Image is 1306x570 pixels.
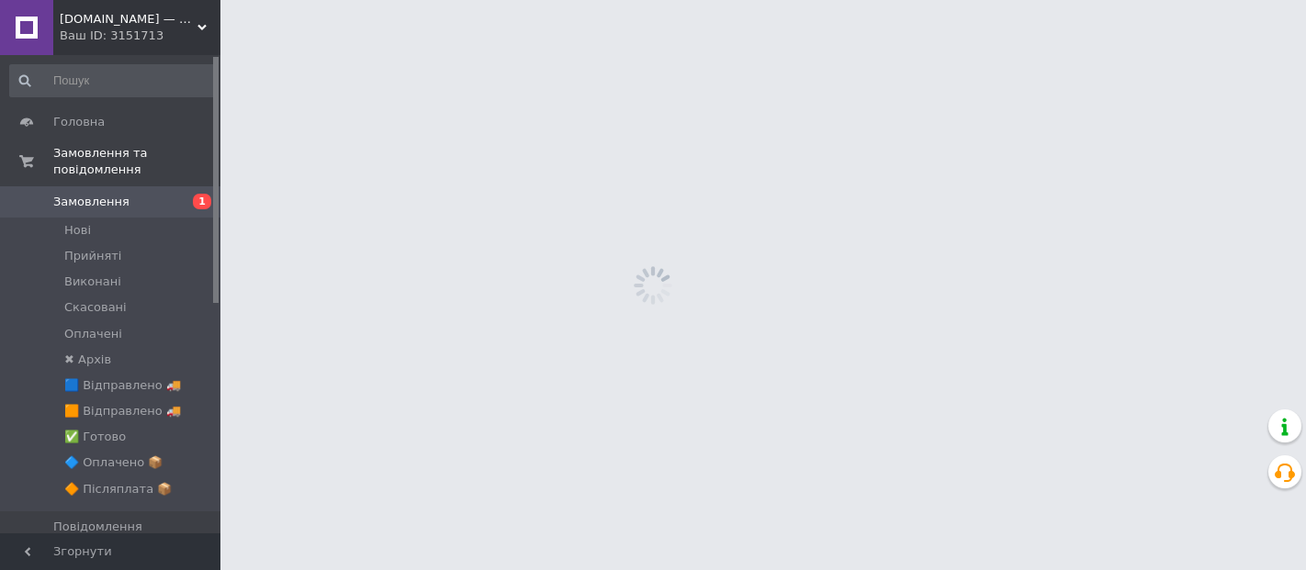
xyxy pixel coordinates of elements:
[193,194,211,209] span: 1
[64,403,181,419] span: 🟧 Відправлено 🚚
[64,429,126,445] span: ✅ Готово
[60,11,197,28] span: BestDecor.in.ua — товари для флористики, рукоділля та декору
[53,114,105,130] span: Головна
[64,377,181,394] span: 🟦 Відправлено 🚚
[9,64,217,97] input: Пошук
[64,299,127,316] span: Скасовані
[64,248,121,264] span: Прийняті
[64,352,111,368] span: ✖ Архів
[64,274,121,290] span: Виконані
[53,145,220,178] span: Замовлення та повідомлення
[60,28,220,44] div: Ваш ID: 3151713
[64,481,172,497] span: 🔶 Післяплата 📦
[53,194,129,210] span: Замовлення
[64,326,122,342] span: Оплачені
[64,454,163,471] span: 🔷 Оплачено 📦
[53,519,142,535] span: Повідомлення
[64,222,91,239] span: Нові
